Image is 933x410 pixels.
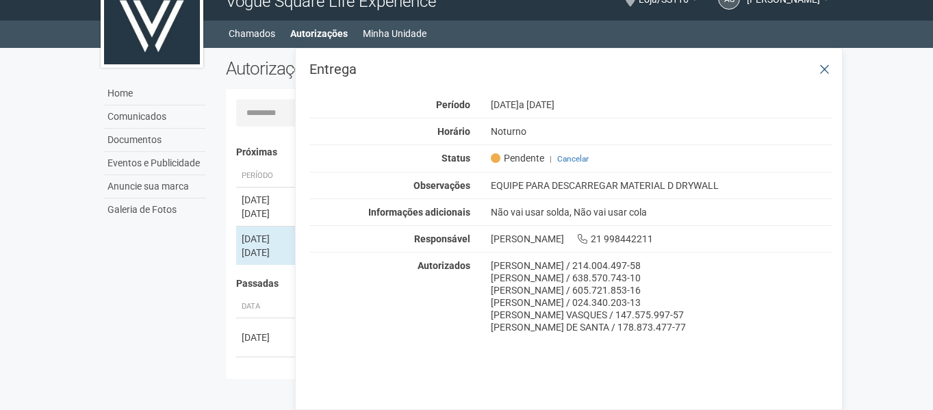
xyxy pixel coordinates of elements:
strong: Status [442,153,470,164]
a: Cancelar [557,154,589,164]
div: EQUIPE PARA DESCARREGAR MATERIAL D DRYWALL [481,179,843,192]
div: [DATE] [242,207,292,220]
div: [PERSON_NAME] / 214.004.497-58 [491,259,832,272]
div: [PERSON_NAME] DE SANTA / 178.873.477-77 [491,321,832,333]
div: [DATE] [242,232,292,246]
h3: Entrega [309,62,832,76]
strong: Horário [437,126,470,137]
div: [PERSON_NAME] / 605.721.853-16 [491,284,832,296]
strong: Período [436,99,470,110]
h4: Passadas [236,279,823,289]
div: Não vai usar solda, Não vai usar cola [481,206,843,218]
div: [DATE] [242,331,292,344]
span: a [DATE] [519,99,554,110]
a: Documentos [104,129,205,152]
div: [PERSON_NAME] / 638.570.743-10 [491,272,832,284]
a: Anuncie sua marca [104,175,205,198]
th: Data [236,296,298,318]
a: Home [104,82,205,105]
span: | [550,154,552,164]
div: [DATE] [242,193,292,207]
strong: Informações adicionais [368,207,470,218]
a: Eventos e Publicidade [104,152,205,175]
div: [DATE] [242,246,292,259]
div: [DATE] [481,99,843,111]
h2: Autorizações [226,58,519,79]
strong: Autorizados [418,260,470,271]
div: Noturno [481,125,843,138]
div: [PERSON_NAME] 21 998442211 [481,233,843,245]
a: Comunicados [104,105,205,129]
div: [PERSON_NAME] VASQUES / 147.575.997-57 [491,309,832,321]
a: Autorizações [290,24,348,43]
a: Chamados [229,24,275,43]
strong: Responsável [414,233,470,244]
a: Galeria de Fotos [104,198,205,221]
h4: Próximas [236,147,823,157]
a: Minha Unidade [363,24,426,43]
strong: Observações [413,180,470,191]
div: [PERSON_NAME] / 024.340.203-13 [491,296,832,309]
th: Período [236,165,298,188]
span: Pendente [491,152,544,164]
